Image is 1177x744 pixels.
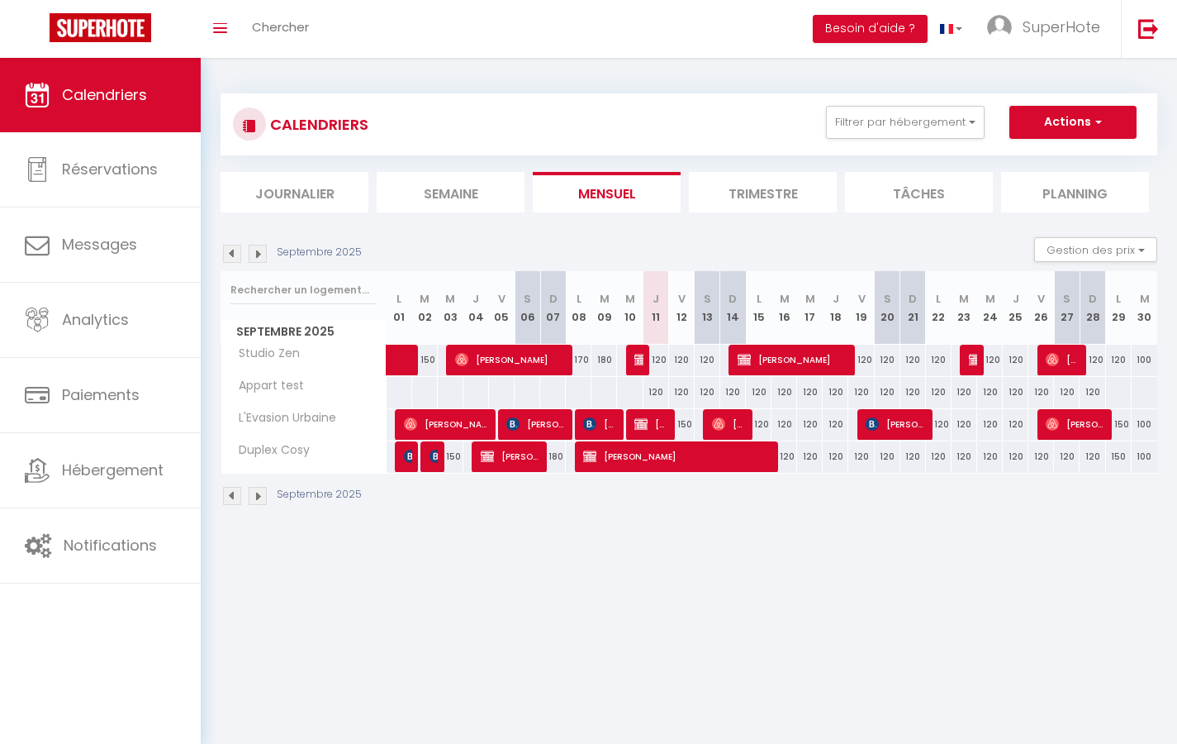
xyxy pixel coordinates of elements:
div: 120 [695,377,720,408]
li: Trimestre [689,172,837,212]
th: 24 [977,271,1003,345]
abbr: M [985,291,995,307]
div: 120 [900,377,926,408]
span: [PERSON_NAME] [866,408,925,440]
div: 120 [823,409,848,440]
div: 120 [643,345,669,375]
abbr: V [858,291,866,307]
abbr: L [936,291,941,307]
div: 120 [952,377,977,408]
th: 19 [848,271,874,345]
div: 100 [1132,441,1157,472]
th: 01 [387,271,412,345]
span: Analytics [62,309,129,330]
div: 120 [848,441,874,472]
th: 14 [720,271,746,345]
span: Studio Zen [224,345,304,363]
th: 06 [515,271,540,345]
div: 150 [1106,441,1132,472]
th: 28 [1080,271,1105,345]
span: [PERSON_NAME] [PERSON_NAME] [969,344,977,375]
span: Chercher [252,18,309,36]
abbr: M [445,291,455,307]
div: 120 [1054,441,1080,472]
div: 120 [977,345,1003,375]
div: 120 [926,345,952,375]
li: Semaine [377,172,524,212]
div: 120 [926,409,952,440]
abbr: M [805,291,815,307]
span: [PERSON_NAME] [455,344,566,375]
th: 21 [900,271,926,345]
th: 03 [438,271,463,345]
abbr: D [1089,291,1097,307]
div: 120 [875,377,900,408]
div: 120 [797,409,823,440]
th: 18 [823,271,848,345]
th: 15 [746,271,771,345]
div: 120 [977,441,1003,472]
abbr: L [757,291,762,307]
th: 07 [540,271,566,345]
p: Septembre 2025 [277,487,362,503]
th: 12 [669,271,695,345]
button: Gestion des prix [1034,237,1157,262]
input: Rechercher un logement... [230,275,377,305]
span: [PERSON_NAME] [1046,344,1080,375]
div: 120 [977,377,1003,408]
span: Paiements [62,384,140,405]
abbr: M [1140,291,1150,307]
th: 10 [617,271,643,345]
img: ... [987,15,1012,40]
div: 120 [875,345,900,375]
div: 120 [669,377,695,408]
span: [PERSON_NAME] [712,408,746,440]
th: 05 [489,271,515,345]
span: Septembre 2025 [221,320,386,344]
th: 13 [695,271,720,345]
th: 09 [591,271,617,345]
div: 120 [900,345,926,375]
li: Journalier [221,172,368,212]
div: 120 [848,345,874,375]
div: 120 [771,441,797,472]
img: Super Booking [50,13,151,42]
abbr: S [1063,291,1070,307]
button: Actions [1009,106,1137,139]
span: SuperHote [1023,17,1100,37]
th: 26 [1028,271,1054,345]
div: 120 [1054,377,1080,408]
div: 120 [823,441,848,472]
div: 120 [823,377,848,408]
span: [PERSON_NAME] [481,441,540,472]
li: Planning [1001,172,1149,212]
div: 120 [669,345,695,375]
button: Ouvrir le widget de chat LiveChat [13,7,63,56]
div: 150 [669,409,695,440]
abbr: M [625,291,635,307]
div: 120 [977,409,1003,440]
abbr: D [549,291,558,307]
span: Duplex Cosy [224,441,314,460]
span: [PERSON_NAME] [583,408,617,440]
span: Réservations [62,159,158,179]
abbr: D [729,291,737,307]
th: 16 [771,271,797,345]
span: [PERSON_NAME] [738,344,848,375]
div: 120 [1080,441,1105,472]
div: 180 [591,345,617,375]
span: Calendriers [62,84,147,105]
span: Notifications [64,535,157,556]
th: 17 [797,271,823,345]
abbr: L [577,291,581,307]
span: Messages [62,234,137,255]
th: 22 [926,271,952,345]
span: L'Evasion Urbaine [224,409,340,427]
button: Besoin d'aide ? [813,15,928,43]
abbr: S [524,291,531,307]
div: 120 [746,377,771,408]
span: Patureau Léa [404,441,412,472]
div: 150 [438,441,463,472]
th: 25 [1003,271,1028,345]
abbr: M [959,291,969,307]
